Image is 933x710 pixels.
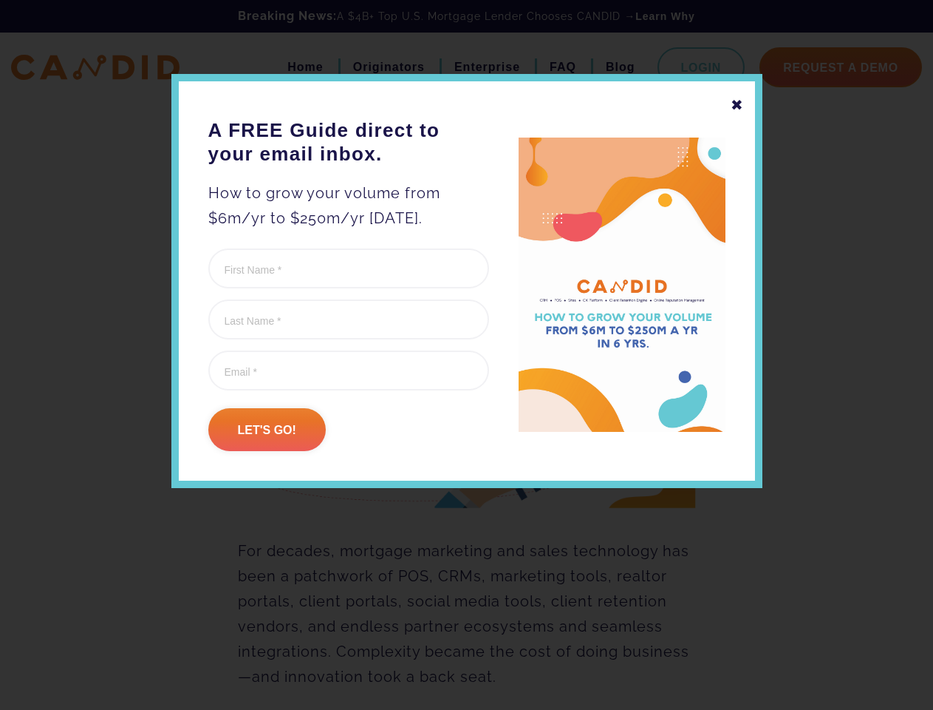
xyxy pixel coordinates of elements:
[731,92,744,118] div: ✖
[208,408,326,451] input: Let's go!
[208,300,489,339] input: Last Name *
[208,118,489,166] h3: A FREE Guide direct to your email inbox.
[208,180,489,231] p: How to grow your volume from $6m/yr to $250m/yr [DATE].
[519,138,725,433] img: A FREE Guide direct to your email inbox.
[208,248,489,288] input: First Name *
[208,351,489,390] input: Email *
